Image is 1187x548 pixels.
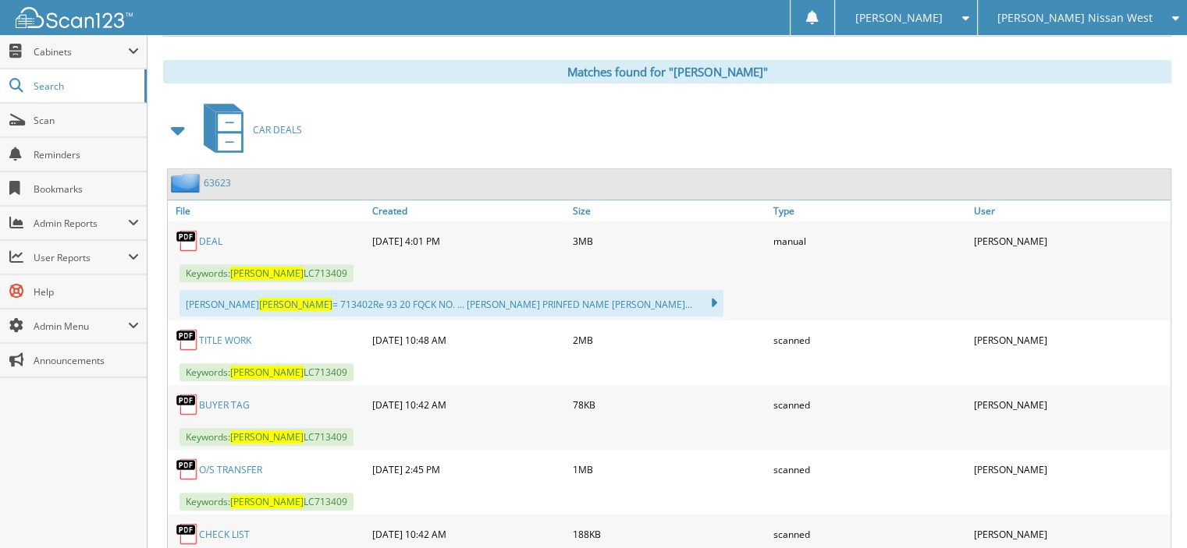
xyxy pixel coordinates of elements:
img: PDF.png [176,458,199,481]
a: File [168,200,368,221]
span: Keywords: LC713409 [179,428,354,446]
a: BUYER TAG [199,398,250,412]
a: DEAL [199,235,222,248]
img: PDF.png [176,393,199,416]
a: Created [368,200,569,221]
div: [DATE] 10:48 AM [368,324,569,355]
a: TITLE WORK [199,334,251,347]
span: Bookmarks [34,182,139,196]
span: [PERSON_NAME] Nissan West [997,13,1153,23]
div: scanned [769,324,970,355]
span: Admin Reports [34,217,128,230]
span: [PERSON_NAME] [230,267,304,280]
a: User [970,200,1171,221]
a: 63623 [204,176,231,189]
div: [DATE] 4:01 PM [368,225,569,256]
a: O/S TRANSFER [199,463,262,476]
span: User Reports [34,251,128,264]
span: [PERSON_NAME] [259,298,332,311]
div: [PERSON_NAME] [970,225,1171,256]
img: PDF.png [176,229,199,253]
div: manual [769,225,970,256]
span: [PERSON_NAME] [230,430,304,444]
span: [PERSON_NAME] [230,495,304,508]
img: folder2.png [171,173,204,193]
span: [PERSON_NAME] [855,13,942,23]
div: 1MB [569,454,769,485]
div: 78KB [569,389,769,420]
div: [DATE] 10:42 AM [368,389,569,420]
img: PDF.png [176,522,199,546]
span: Keywords: LC713409 [179,493,354,511]
span: [PERSON_NAME] [230,366,304,379]
div: [DATE] 2:45 PM [368,454,569,485]
img: PDF.png [176,328,199,352]
div: 3MB [569,225,769,256]
img: scan123-logo-white.svg [16,7,133,28]
iframe: Chat Widget [1109,473,1187,548]
span: Reminders [34,148,139,161]
span: Help [34,285,139,299]
span: Keywords: LC713409 [179,363,354,381]
div: [PERSON_NAME] [970,324,1171,355]
span: Admin Menu [34,320,128,333]
a: CAR DEALS [194,99,302,161]
span: Scan [34,114,139,127]
div: [PERSON_NAME] = 713402Re 93 20 FQCK NO. ... [PERSON_NAME] PRINFED NAME [PERSON_NAME]... [179,290,723,316]
span: Announcements [34,354,139,367]
div: scanned [769,389,970,420]
span: CAR DEALS [253,123,302,136]
span: Keywords: LC713409 [179,264,354,282]
div: 2MB [569,324,769,355]
div: scanned [769,454,970,485]
div: [PERSON_NAME] [970,389,1171,420]
div: Matches found for "[PERSON_NAME]" [163,60,1171,83]
div: [PERSON_NAME] [970,454,1171,485]
a: Size [569,200,769,221]
span: Cabinets [34,45,128,58]
a: Type [769,200,970,221]
a: CHECK LIST [199,528,250,541]
span: Search [34,80,137,93]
